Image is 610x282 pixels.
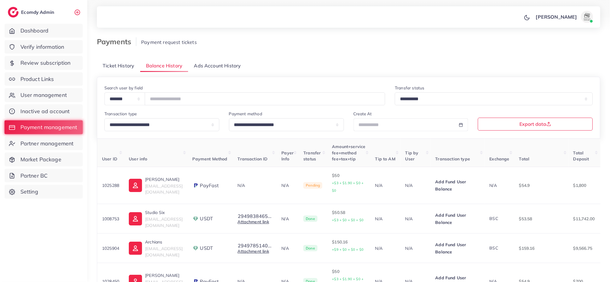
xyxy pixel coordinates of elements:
[435,178,480,193] p: Add Fund User Balance
[5,120,83,134] a: Payment management
[478,118,593,131] button: Export data
[145,238,183,246] p: Archians
[238,243,272,248] button: 2949785140...
[5,153,83,166] a: Market Package
[238,183,245,188] span: N/A
[103,62,134,69] span: Ticket History
[573,245,595,252] p: $9,566.75
[5,40,83,54] a: Verify information
[332,144,365,162] span: Amount+service fee+method fee+tax+tip
[104,111,137,117] label: Transaction type
[303,150,321,162] span: Transfer status
[145,183,183,195] span: [EMAIL_ADDRESS][DOMAIN_NAME]
[332,218,364,222] small: +$3 + $0 + $0 + $0
[97,37,136,46] h3: Payments
[375,156,395,162] span: Tip to AM
[145,209,183,216] p: Studio Six
[303,245,317,252] span: Done
[238,213,272,219] button: 2949838465...
[20,59,71,67] span: Review subscription
[435,156,470,162] span: Transaction type
[5,24,83,38] a: Dashboard
[102,245,119,252] p: 1025904
[193,216,199,222] img: payment
[129,179,142,192] img: ic-user-info.36bf1079.svg
[5,169,83,183] a: Partner BC
[435,212,480,226] p: Add Fund User Balance
[20,27,48,35] span: Dashboard
[141,39,197,45] span: Payment request tickets
[332,238,365,253] p: $150.16
[5,104,83,118] a: Inactive ad account
[193,245,199,251] img: payment
[490,215,509,222] div: BSC
[102,156,117,162] span: User ID
[102,182,119,189] p: 1025288
[303,182,322,189] span: Pending
[282,182,294,189] p: N/A
[200,245,213,252] span: USDT
[145,272,183,279] p: [PERSON_NAME]
[405,150,419,162] span: Tip by User
[193,156,228,162] span: Payment Method
[332,172,365,194] p: $50
[238,219,269,225] a: Attachment link
[303,215,317,222] span: Done
[20,91,67,99] span: User management
[21,9,56,15] h2: Ecomdy Admin
[282,150,294,162] span: Payer Info
[536,13,577,20] p: [PERSON_NAME]
[102,215,119,222] p: 1008753
[8,7,19,17] img: logo
[146,62,182,69] span: Balance History
[200,215,213,222] span: USDT
[5,185,83,199] a: Setting
[533,11,596,23] a: [PERSON_NAME]avatar
[20,75,54,83] span: Product Links
[129,156,147,162] span: User info
[8,7,56,17] a: logoEcomdy Admin
[573,182,595,189] p: $1,800
[375,182,396,189] p: N/A
[145,176,183,183] p: [PERSON_NAME]
[145,246,183,257] span: [EMAIL_ADDRESS][DOMAIN_NAME]
[354,111,372,117] label: Create At
[20,140,74,147] span: Partner management
[129,212,142,225] img: ic-user-info.36bf1079.svg
[20,156,61,163] span: Market Package
[5,137,83,150] a: Partner management
[573,150,589,162] span: Total Deposit
[519,182,564,189] p: $54.9
[405,182,426,189] p: N/A
[282,215,294,222] p: N/A
[405,245,426,252] p: N/A
[200,182,219,189] span: PayFast
[20,43,64,51] span: Verify information
[332,247,364,252] small: +$9 + $0 + $0 + $0
[145,216,183,228] span: [EMAIL_ADDRESS][DOMAIN_NAME]
[20,107,70,115] span: Inactive ad account
[229,111,262,117] label: Payment method
[519,245,564,252] p: $159.16
[5,88,83,102] a: User management
[332,209,365,224] p: $50.58
[490,183,497,188] span: N/A
[332,181,364,193] small: +$3 + $1.90 + $0 + $0
[5,72,83,86] a: Product Links
[104,85,143,91] label: Search user by field
[194,62,241,69] span: Ads Account History
[129,242,142,255] img: ic-user-info.36bf1079.svg
[193,182,199,188] img: payment
[573,215,595,222] p: $11,742.00
[282,245,294,252] p: N/A
[395,85,424,91] label: Transfer status
[520,122,551,126] span: Export data
[435,241,480,256] p: Add Fund User Balance
[5,56,83,70] a: Review subscription
[490,156,509,162] span: Exchange
[519,215,564,222] p: $53.58
[581,11,593,23] img: avatar
[375,245,396,252] p: N/A
[20,123,77,131] span: Payment management
[490,245,509,251] div: BSC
